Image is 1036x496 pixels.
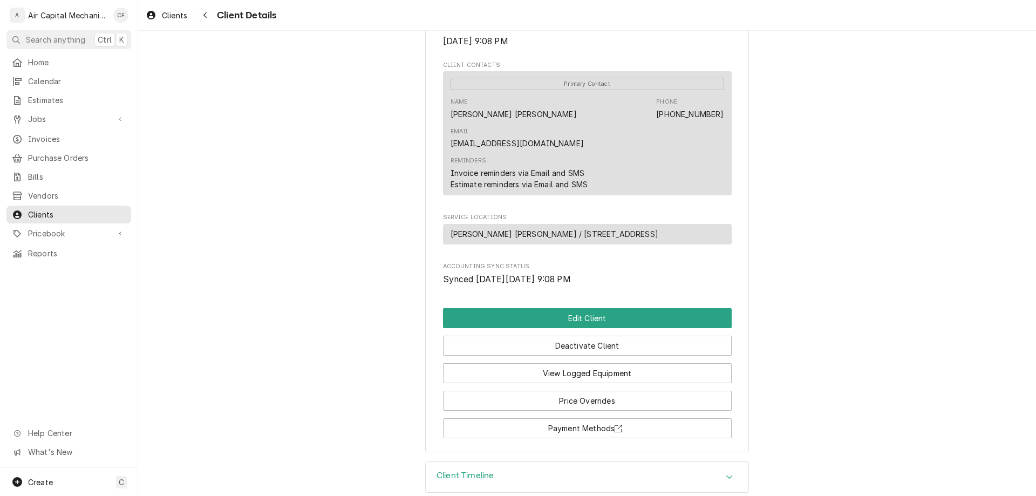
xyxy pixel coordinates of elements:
span: Pricebook [28,228,110,239]
div: Air Capital Mechanical [28,10,107,21]
button: Search anythingCtrlK [6,30,131,49]
div: Client Timeline [425,461,749,493]
span: Vendors [28,190,126,201]
div: Button Group Row [443,308,732,328]
a: Invoices [6,130,131,148]
span: C [119,477,124,488]
span: [DATE] 9:08 PM [443,36,508,46]
div: Button Group Row [443,411,732,438]
span: Client Details [214,8,276,23]
span: Primary Contact [451,78,724,90]
span: Estimates [28,94,126,106]
a: Clients [6,206,131,223]
h3: Client Timeline [437,471,494,481]
div: Phone [656,98,724,119]
div: Accounting Sync Status [443,262,732,286]
div: Estimate reminders via Email and SMS [451,179,588,190]
span: Bills [28,171,126,182]
a: Vendors [6,187,131,205]
a: Purchase Orders [6,149,131,167]
a: Calendar [6,72,131,90]
span: Calendar [28,76,126,87]
a: Bills [6,168,131,186]
span: Search anything [26,34,85,45]
span: Invoices [28,133,126,145]
div: Phone [656,98,677,106]
div: Email [451,127,584,149]
div: Accordion Header [426,462,748,492]
div: Primary [451,77,724,90]
div: Service Locations [443,213,732,249]
span: Ctrl [98,34,112,45]
div: CF [113,8,128,23]
div: Reminders [451,157,588,189]
a: [PHONE_NUMBER] [656,110,724,119]
div: Button Group Row [443,328,732,356]
button: Deactivate Client [443,336,732,356]
span: Purchase Orders [28,152,126,164]
a: Go to Jobs [6,110,131,128]
a: Go to Help Center [6,424,131,442]
span: Last Modified [443,35,732,48]
div: Invoice reminders via Email and SMS [451,167,585,179]
div: Service Location [443,224,732,245]
a: Go to Pricebook [6,225,131,242]
div: Last Modified [443,24,732,47]
a: [EMAIL_ADDRESS][DOMAIN_NAME] [451,139,584,148]
span: Clients [28,209,126,220]
div: Email [451,127,469,136]
button: Price Overrides [443,391,732,411]
span: [PERSON_NAME] [PERSON_NAME] / [STREET_ADDRESS] [451,228,658,240]
a: Go to What's New [6,443,131,461]
span: Create [28,478,53,487]
span: What's New [28,446,125,458]
span: Accounting Sync Status [443,273,732,286]
div: A [10,8,25,23]
button: View Logged Equipment [443,363,732,383]
div: Service Locations List [443,224,732,249]
button: Payment Methods [443,418,732,438]
span: Synced [DATE][DATE] 9:08 PM [443,274,571,284]
span: K [119,34,124,45]
div: Client Contacts List [443,71,732,200]
div: Contact [443,71,732,195]
div: Name [451,98,468,106]
div: Button Group Row [443,356,732,383]
div: Reminders [451,157,486,165]
span: Accounting Sync Status [443,262,732,271]
span: Clients [162,10,187,21]
div: Charles Faure's Avatar [113,8,128,23]
a: Clients [141,6,192,24]
button: Navigate back [196,6,214,24]
div: Button Group [443,308,732,438]
div: [PERSON_NAME] [PERSON_NAME] [451,108,577,120]
span: Jobs [28,113,110,125]
a: Estimates [6,91,131,109]
div: Name [451,98,577,119]
div: Button Group Row [443,383,732,411]
span: Reports [28,248,126,259]
span: Service Locations [443,213,732,222]
span: Help Center [28,427,125,439]
a: Reports [6,244,131,262]
button: Edit Client [443,308,732,328]
span: Client Contacts [443,61,732,70]
span: Home [28,57,126,68]
a: Home [6,53,131,71]
button: Accordion Details Expand Trigger [426,462,748,492]
div: Client Contacts [443,61,732,200]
